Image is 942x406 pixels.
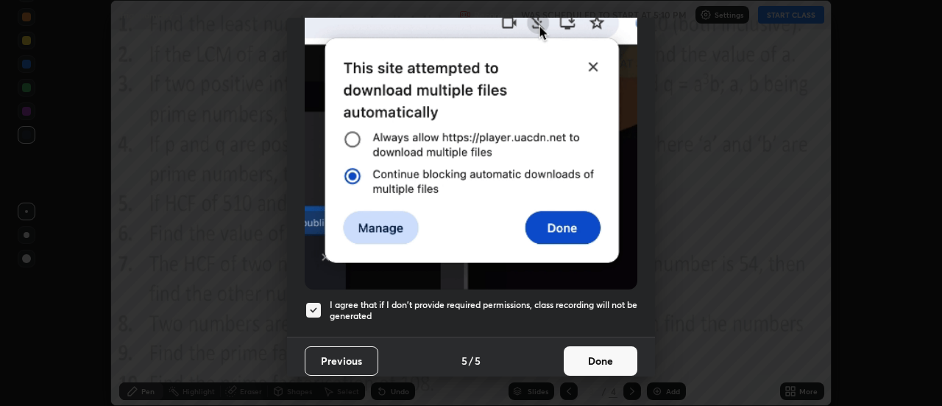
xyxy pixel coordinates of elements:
h5: I agree that if I don't provide required permissions, class recording will not be generated [330,299,637,322]
button: Previous [305,346,378,376]
h4: 5 [475,353,481,368]
button: Done [564,346,637,376]
h4: 5 [461,353,467,368]
h4: / [469,353,473,368]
